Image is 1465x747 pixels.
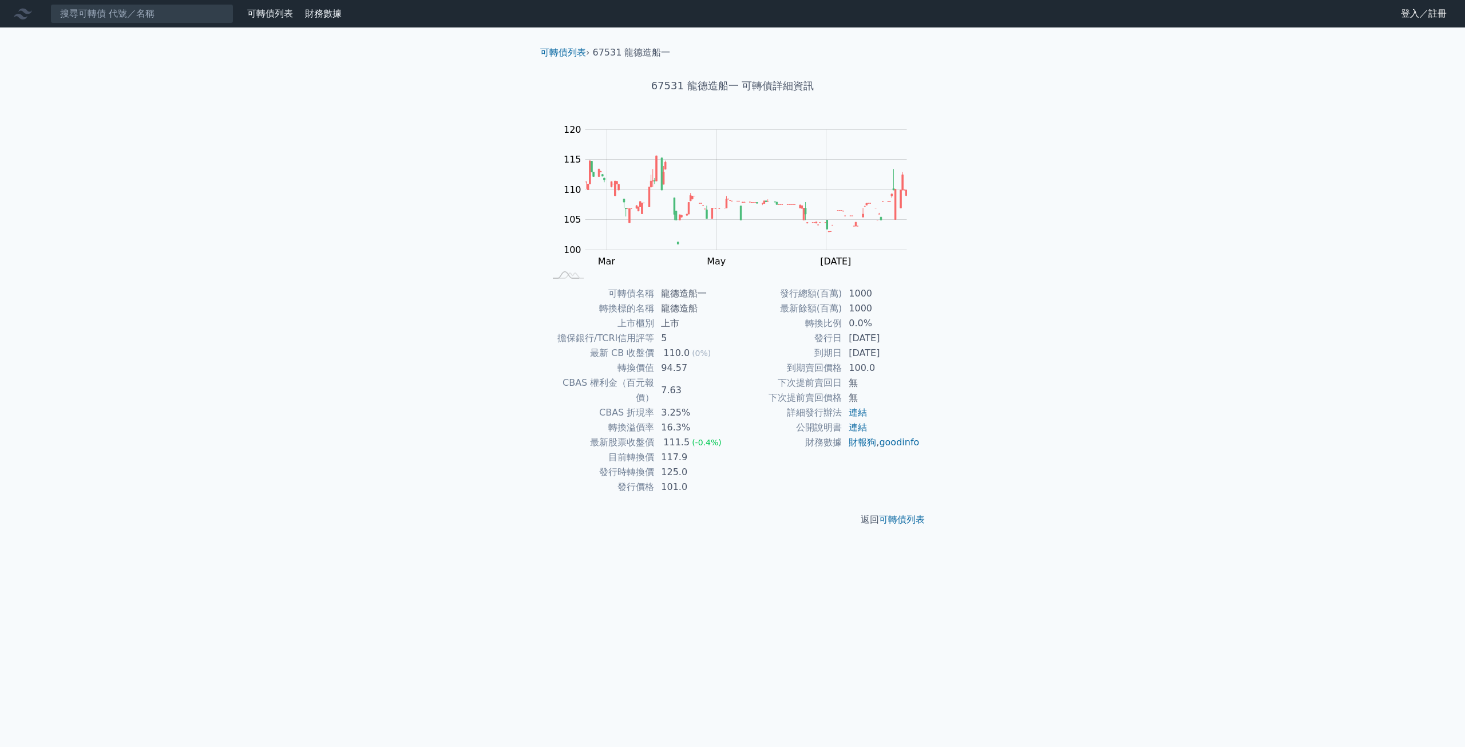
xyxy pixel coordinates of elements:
tspan: [DATE] [820,256,851,267]
a: 登入／註冊 [1392,5,1456,23]
tspan: 115 [564,154,581,165]
td: 轉換比例 [732,316,842,331]
input: 搜尋可轉債 代號／名稱 [50,4,233,23]
td: 詳細發行辦法 [732,405,842,420]
div: 111.5 [661,435,692,450]
p: 返回 [531,513,934,527]
td: 125.0 [654,465,732,480]
td: 100.0 [842,361,920,376]
tspan: May [707,256,726,267]
a: 可轉債列表 [247,8,293,19]
td: 龍德造船一 [654,286,732,301]
a: 連結 [849,422,867,433]
td: 3.25% [654,405,732,420]
td: 目前轉換價 [545,450,654,465]
td: 龍德造船 [654,301,732,316]
td: 16.3% [654,420,732,435]
td: 1000 [842,286,920,301]
td: 發行時轉換價 [545,465,654,480]
td: 轉換價值 [545,361,654,376]
td: [DATE] [842,346,920,361]
a: 財報狗 [849,437,876,448]
td: 無 [842,390,920,405]
td: 發行總額(百萬) [732,286,842,301]
tspan: 120 [564,124,581,135]
td: 最新股票收盤價 [545,435,654,450]
td: 最新餘額(百萬) [732,301,842,316]
div: 110.0 [661,346,692,361]
td: 101.0 [654,480,732,495]
td: 最新 CB 收盤價 [545,346,654,361]
a: 可轉債列表 [879,514,925,525]
tspan: Mar [598,256,616,267]
td: 94.57 [654,361,732,376]
td: 可轉債名稱 [545,286,654,301]
td: , [842,435,920,450]
li: › [540,46,589,60]
td: 0.0% [842,316,920,331]
td: 擔保銀行/TCRI信用評等 [545,331,654,346]
g: Chart [558,124,924,267]
td: 轉換溢價率 [545,420,654,435]
a: 財務數據 [305,8,342,19]
td: 上市 [654,316,732,331]
td: 下次提前賣回日 [732,376,842,390]
td: [DATE] [842,331,920,346]
td: 1000 [842,301,920,316]
span: (0%) [692,349,711,358]
td: 到期賣回價格 [732,361,842,376]
tspan: 100 [564,244,581,255]
a: goodinfo [879,437,919,448]
td: CBAS 折現率 [545,405,654,420]
td: 下次提前賣回價格 [732,390,842,405]
li: 67531 龍德造船一 [593,46,671,60]
td: 上市櫃別 [545,316,654,331]
td: 5 [654,331,732,346]
td: 發行日 [732,331,842,346]
a: 可轉債列表 [540,47,586,58]
td: 公開說明書 [732,420,842,435]
td: 發行價格 [545,480,654,495]
h1: 67531 龍德造船一 可轉債詳細資訊 [531,78,934,94]
td: 轉換標的名稱 [545,301,654,316]
td: 到期日 [732,346,842,361]
td: CBAS 權利金（百元報價） [545,376,654,405]
span: (-0.4%) [692,438,722,447]
tspan: 110 [564,184,581,195]
td: 無 [842,376,920,390]
tspan: 105 [564,214,581,225]
td: 財務數據 [732,435,842,450]
a: 連結 [849,407,867,418]
td: 117.9 [654,450,732,465]
td: 7.63 [654,376,732,405]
